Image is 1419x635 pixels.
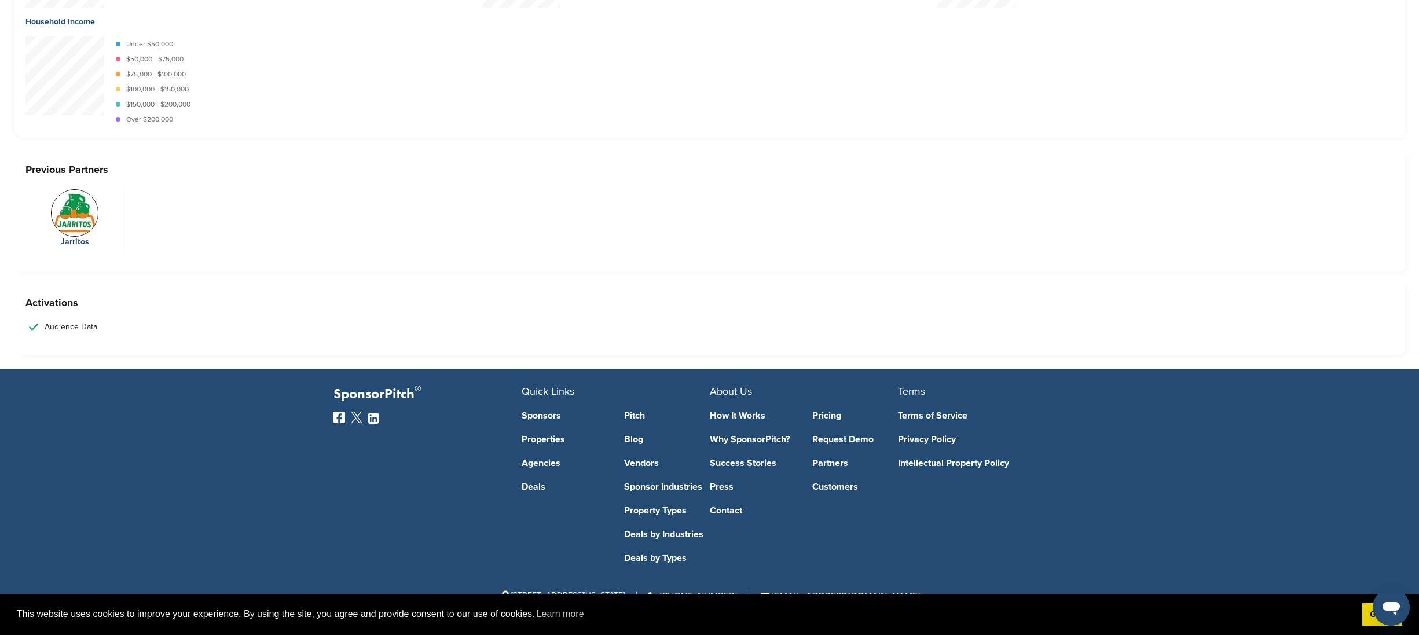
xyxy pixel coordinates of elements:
[500,590,625,600] span: [STREET_ADDRESS][US_STATE]
[710,458,795,468] a: Success Stories
[126,86,189,93] p: $100,000 - $150,000
[710,482,795,491] a: Press
[761,590,920,602] a: [EMAIL_ADDRESS][DOMAIN_NAME]
[31,189,118,248] a: Open uri20141112 50798 y7lnyp Jarritos
[522,482,607,491] a: Deals
[126,116,173,123] p: Over $200,000
[522,385,574,398] span: Quick Links
[624,553,710,563] a: Deals by Types
[333,412,345,423] img: Facebook
[624,506,710,515] a: Property Types
[522,458,607,468] a: Agencies
[522,411,607,420] a: Sponsors
[415,381,421,396] span: ®
[710,411,795,420] a: How It Works
[126,41,173,47] p: Under $50,000
[710,385,752,398] span: About Us
[812,482,898,491] a: Customers
[898,411,1069,420] a: Terms of Service
[898,458,1069,468] a: Intellectual Property Policy
[648,590,737,602] a: [PHONE_NUMBER]
[333,386,522,403] p: SponsorPitch
[710,435,795,444] a: Why SponsorPitch?
[126,101,190,108] p: $150,000 - $200,000
[1373,589,1410,626] iframe: Button to launch messaging window
[898,435,1069,444] a: Privacy Policy
[535,605,586,623] a: learn more about cookies
[624,530,710,539] a: Deals by Industries
[812,435,898,444] a: Request Demo
[25,295,1394,311] h3: Activations
[126,71,186,78] p: $75,000 - $100,000
[812,411,898,420] a: Pricing
[51,189,98,237] img: Open uri20141112 50798 y7lnyp
[812,458,898,468] a: Partners
[898,385,925,398] span: Terms
[1362,603,1402,626] a: dismiss cookie message
[25,8,482,36] div: Household income
[624,482,710,491] a: Sponsor Industries
[126,56,184,63] p: $50,000 - $75,000
[624,435,710,444] a: Blog
[624,411,710,420] a: Pitch
[17,605,1353,623] span: This website uses cookies to improve your experience. By using the site, you agree and provide co...
[710,506,795,515] a: Contact
[624,458,710,468] a: Vendors
[31,236,118,248] div: Jarritos
[25,161,1394,178] h3: Previous Partners
[522,435,607,444] a: Properties
[45,321,97,333] span: Audience Data
[351,412,362,423] img: Twitter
